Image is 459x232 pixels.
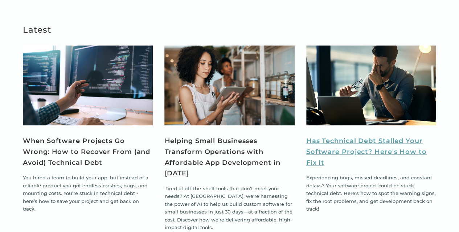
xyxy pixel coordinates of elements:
a: When Software Projects Go Wrong: How to Recover From (and Avoid) Technical Debt [23,136,153,168]
p: Experiencing bugs, missed deadlines, and constant delays? Your software project could be stuck te... [306,174,436,213]
p: You hired a team to build your app, but instead of a reliable product you got endless crashes, bu... [23,174,153,213]
a: View Article [164,45,294,125]
a: Has Technical Debt Stalled Your Software Project? Here's How to Fix It [306,136,436,168]
a: View Article [306,45,436,125]
p: Tired of off-the-shelf tools that don’t meet your needs? At [GEOGRAPHIC_DATA], we're harnessing t... [164,185,294,232]
h3: Latest [23,23,436,37]
a: View Article [23,45,153,125]
a: Helping Small Businesses Transform Operations with Affordable App Development in [DATE] [164,136,294,179]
